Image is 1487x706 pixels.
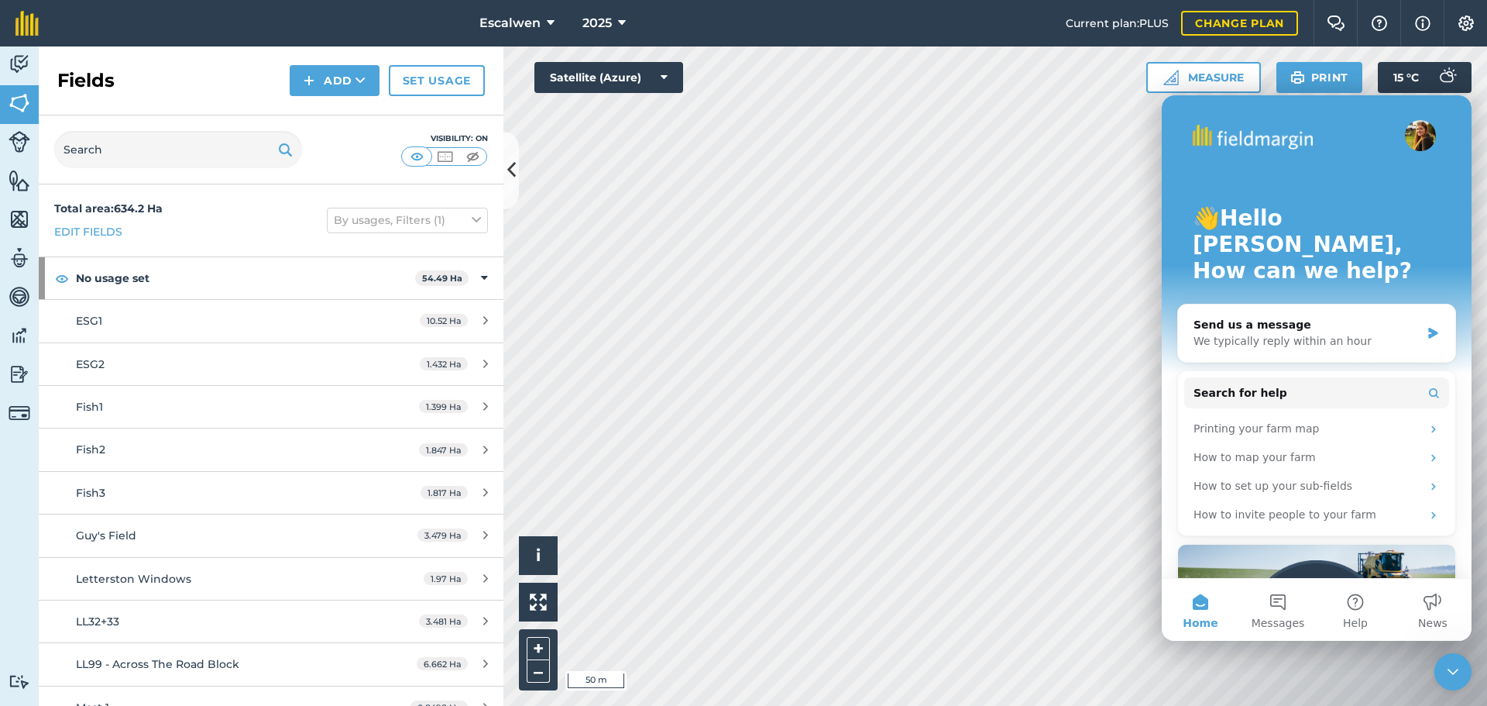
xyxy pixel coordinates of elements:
[1162,95,1472,641] iframe: Intercom live chat
[530,594,547,611] img: Four arrows, one pointing top left, one top right, one bottom right and the last bottom left
[1431,62,1462,93] img: svg+xml;base64,PD94bWwgdmVyc2lvbj0iMS4wIiBlbmNvZGluZz0idXRmLTgiPz4KPCEtLSBHZW5lcmF0b3I6IEFkb2JlIE...
[9,402,30,424] img: svg+xml;base64,PD94bWwgdmVyc2lvbj0iMS4wIiBlbmNvZGluZz0idXRmLTgiPz4KPCEtLSBHZW5lcmF0b3I6IEFkb2JlIE...
[479,14,541,33] span: Escalwen
[278,140,293,159] img: svg+xml;base64,PHN2ZyB4bWxucz0iaHR0cDovL3d3dy53My5vcmcvMjAwMC9zdmciIHdpZHRoPSIxOSIgaGVpZ2h0PSIyNC...
[15,449,294,646] div: Introducing Pesticide Check
[9,131,30,153] img: svg+xml;base64,PD94bWwgdmVyc2lvbj0iMS4wIiBlbmNvZGluZz0idXRmLTgiPz4KPCEtLSBHZW5lcmF0b3I6IEFkb2JlIE...
[54,223,122,240] a: Edit fields
[534,62,683,93] button: Satellite (Azure)
[1370,15,1389,31] img: A question mark icon
[155,484,232,546] button: Help
[290,65,379,96] button: Add
[57,68,115,93] h2: Fields
[420,357,468,370] span: 1.432 Ha
[39,429,503,470] a: Fish21.847 Ha
[1327,15,1345,31] img: Two speech bubbles overlapping with the left bubble in the forefront
[1415,14,1430,33] img: svg+xml;base64,PHN2ZyB4bWxucz0iaHR0cDovL3d3dy53My5vcmcvMjAwMC9zdmciIHdpZHRoPSIxNyIgaGVpZ2h0PSIxNy...
[1393,62,1419,93] span: 15 ° C
[304,71,314,90] img: svg+xml;base64,PHN2ZyB4bWxucz0iaHR0cDovL3d3dy53My5vcmcvMjAwMC9zdmciIHdpZHRoPSIxNCIgaGVpZ2h0PSIyNC...
[1434,653,1472,691] iframe: Intercom live chat
[39,472,503,514] a: Fish31.817 Ha
[421,486,468,499] span: 1.817 Ha
[39,558,503,600] a: Letterston Windows1.97 Ha
[71,408,239,439] button: Send us a message
[76,257,415,299] strong: No usage set
[1146,62,1261,93] button: Measure
[9,285,30,308] img: svg+xml;base64,PD94bWwgdmVyc2lvbj0iMS4wIiBlbmNvZGluZz0idXRmLTgiPz4KPCEtLSBHZW5lcmF0b3I6IEFkb2JlIE...
[76,443,105,456] span: Fish2
[181,522,206,533] span: Help
[527,660,550,683] button: –
[389,65,485,96] a: Set usage
[435,149,455,164] img: svg+xml;base64,PHN2ZyB4bWxucz0iaHR0cDovL3d3dy53My5vcmcvMjAwMC9zdmciIHdpZHRoPSI1MCIgaGVpZ2h0PSI0MC...
[39,643,503,685] a: LL99 - Across The Road Block6.662 Ha
[9,363,30,386] img: svg+xml;base64,PD94bWwgdmVyc2lvbj0iMS4wIiBlbmNvZGluZz0idXRmLTgiPz4KPCEtLSBHZW5lcmF0b3I6IEFkb2JlIE...
[9,53,30,76] img: svg+xml;base64,PD94bWwgdmVyc2lvbj0iMS4wIiBlbmNvZGluZz0idXRmLTgiPz4KPCEtLSBHZW5lcmF0b3I6IEFkb2JlIE...
[463,149,483,164] img: svg+xml;base64,PHN2ZyB4bWxucz0iaHR0cDovL3d3dy53My5vcmcvMjAwMC9zdmciIHdpZHRoPSI1MCIgaGVpZ2h0PSI0MC...
[9,208,30,231] img: svg+xml;base64,PHN2ZyB4bWxucz0iaHR0cDovL3d3dy53My5vcmcvMjAwMC9zdmciIHdpZHRoPSI1NiIgaGVpZ2h0PSI2MC...
[407,149,427,164] img: svg+xml;base64,PHN2ZyB4bWxucz0iaHR0cDovL3d3dy53My5vcmcvMjAwMC9zdmciIHdpZHRoPSI1MCIgaGVpZ2h0PSI0MC...
[232,484,310,546] button: News
[1276,62,1363,93] button: Print
[18,53,49,84] img: Profile image for Daisy
[77,484,155,546] button: Messages
[115,6,198,33] h1: Messages
[39,343,503,385] a: ESG21.432 Ha
[1290,68,1305,87] img: svg+xml;base64,PHN2ZyB4bWxucz0iaHR0cDovL3d3dy53My5vcmcvMjAwMC9zdmciIHdpZHRoPSIxOSIgaGVpZ2h0PSIyNC...
[39,300,503,342] a: ESG110.52 Ha
[21,522,56,533] span: Home
[417,657,468,670] span: 6.662 Ha
[9,674,30,689] img: svg+xml;base64,PD94bWwgdmVyc2lvbj0iMS4wIiBlbmNvZGluZz0idXRmLTgiPz4KPCEtLSBHZW5lcmF0b3I6IEFkb2JlIE...
[9,91,30,115] img: svg+xml;base64,PHN2ZyB4bWxucz0iaHR0cDovL3d3dy53My5vcmcvMjAwMC9zdmciIHdpZHRoPSI1NiIgaGVpZ2h0PSI2MC...
[1066,15,1169,32] span: Current plan : PLUS
[256,522,286,533] span: News
[9,169,30,192] img: svg+xml;base64,PHN2ZyB4bWxucz0iaHR0cDovL3d3dy53My5vcmcvMjAwMC9zdmciIHdpZHRoPSI1NiIgaGVpZ2h0PSI2MC...
[1163,70,1179,85] img: Ruler icon
[582,14,612,33] span: 2025
[401,133,488,145] div: Visibility: On
[88,68,132,84] div: • [DATE]
[327,208,488,232] button: By usages, Filters (1)
[417,529,468,542] span: 3.479 Ha
[536,546,541,565] span: i
[18,110,49,141] img: Profile image for Daisy
[39,601,503,642] a: LL32+333.481 Ha
[39,386,503,428] a: Fish11.399 Ha
[76,400,103,414] span: Fish1
[86,522,146,533] span: Messages
[419,615,468,628] span: 3.481 Ha
[54,131,302,168] input: Search
[90,522,143,533] span: Messages
[9,324,30,347] img: svg+xml;base64,PD94bWwgdmVyc2lvbj0iMS4wIiBlbmNvZGluZz0idXRmLTgiPz4KPCEtLSBHZW5lcmF0b3I6IEFkb2JlIE...
[76,529,136,542] span: Guy's Field
[519,536,558,575] button: i
[39,257,503,299] div: No usage set54.49 Ha
[76,486,105,500] span: Fish3
[39,515,503,556] a: Guy's Field3.479 Ha
[1457,15,1475,31] img: A cog icon
[1181,11,1298,36] a: Change plan
[76,657,239,671] span: LL99 - Across The Road Block
[9,246,30,270] img: svg+xml;base64,PD94bWwgdmVyc2lvbj0iMS4wIiBlbmNvZGluZz0idXRmLTgiPz4KPCEtLSBHZW5lcmF0b3I6IEFkb2JlIE...
[55,68,85,84] div: Daisy
[420,314,468,327] span: 10.52 Ha
[424,572,468,585] span: 1.97 Ha
[76,615,119,629] span: LL32+33
[422,273,462,284] strong: 54.49 Ha
[419,443,468,456] span: 1.847 Ha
